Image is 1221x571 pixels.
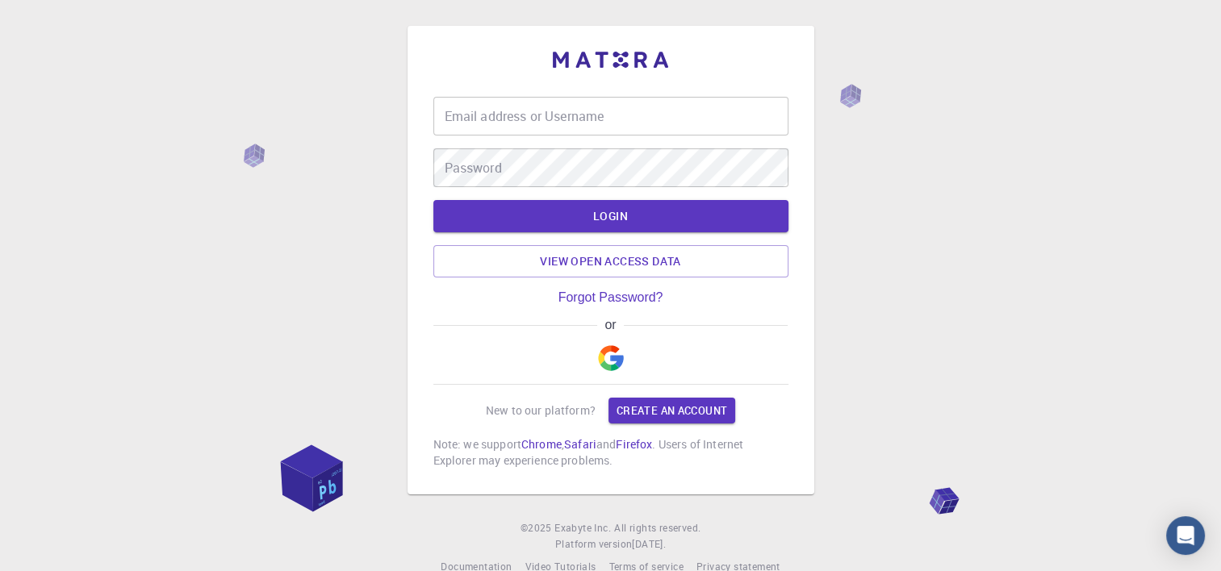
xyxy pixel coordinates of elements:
[598,345,624,371] img: Google
[608,398,735,423] a: Create an account
[433,245,788,277] a: View open access data
[433,200,788,232] button: LOGIN
[521,436,562,452] a: Chrome
[555,536,632,552] span: Platform version
[1166,516,1205,555] div: Open Intercom Messenger
[486,402,596,419] p: New to our platform?
[614,520,700,536] span: All rights reserved.
[558,290,663,305] a: Forgot Password?
[632,537,666,550] span: [DATE] .
[554,521,611,534] span: Exabyte Inc.
[597,318,624,332] span: or
[564,436,596,452] a: Safari
[616,436,652,452] a: Firefox
[521,520,554,536] span: © 2025
[554,520,611,536] a: Exabyte Inc.
[632,536,666,552] a: [DATE].
[433,436,788,469] p: Note: we support , and . Users of Internet Explorer may experience problems.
